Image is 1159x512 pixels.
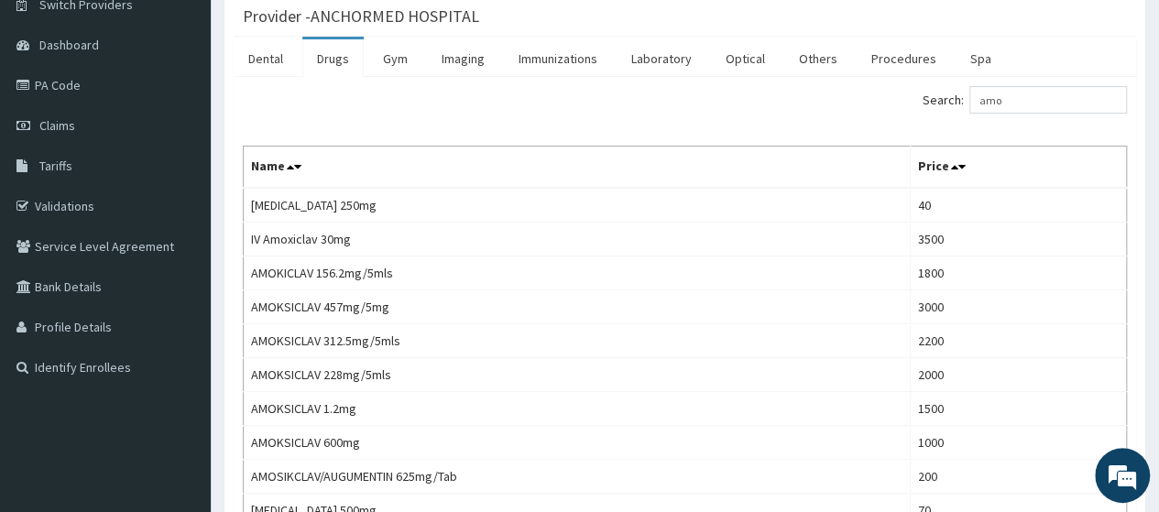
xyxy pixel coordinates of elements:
a: Optical [711,39,780,78]
span: We're online! [106,145,253,330]
a: Gym [368,39,422,78]
img: d_794563401_company_1708531726252_794563401 [34,92,74,137]
div: Minimize live chat window [301,9,344,53]
td: IV Amoxiclav 30mg [244,223,911,256]
td: AMOKSICLAV 228mg/5mls [244,358,911,392]
td: [MEDICAL_DATA] 250mg [244,188,911,223]
th: Price [911,147,1127,189]
td: 2000 [911,358,1127,392]
td: 1000 [911,426,1127,460]
td: AMOKSICLAV 1.2mg [244,392,911,426]
a: Immunizations [504,39,612,78]
td: AMOKSICLAV 312.5mg/5mls [244,324,911,358]
th: Name [244,147,911,189]
td: AMOKSICLAV 457mg/5mg [244,290,911,324]
a: Drugs [302,39,364,78]
label: Search: [923,86,1127,114]
td: 3000 [911,290,1127,324]
h3: Provider - ANCHORMED HOSPITAL [243,8,479,25]
td: 1500 [911,392,1127,426]
div: Chat with us now [95,103,308,126]
a: Laboratory [617,39,706,78]
input: Search: [969,86,1127,114]
td: AMOSIKCLAV/AUGUMENTIN 625mg/Tab [244,460,911,494]
td: 3500 [911,223,1127,256]
a: Spa [956,39,1006,78]
td: 200 [911,460,1127,494]
textarea: Type your message and hit 'Enter' [9,328,349,392]
td: 1800 [911,256,1127,290]
a: Dental [234,39,298,78]
td: 2200 [911,324,1127,358]
a: Others [784,39,852,78]
td: AMOKSICLAV 600mg [244,426,911,460]
a: Procedures [857,39,951,78]
span: Claims [39,117,75,134]
a: Imaging [427,39,499,78]
span: Tariffs [39,158,72,174]
td: AMOKICLAV 156.2mg/5mls [244,256,911,290]
td: 40 [911,188,1127,223]
span: Dashboard [39,37,99,53]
